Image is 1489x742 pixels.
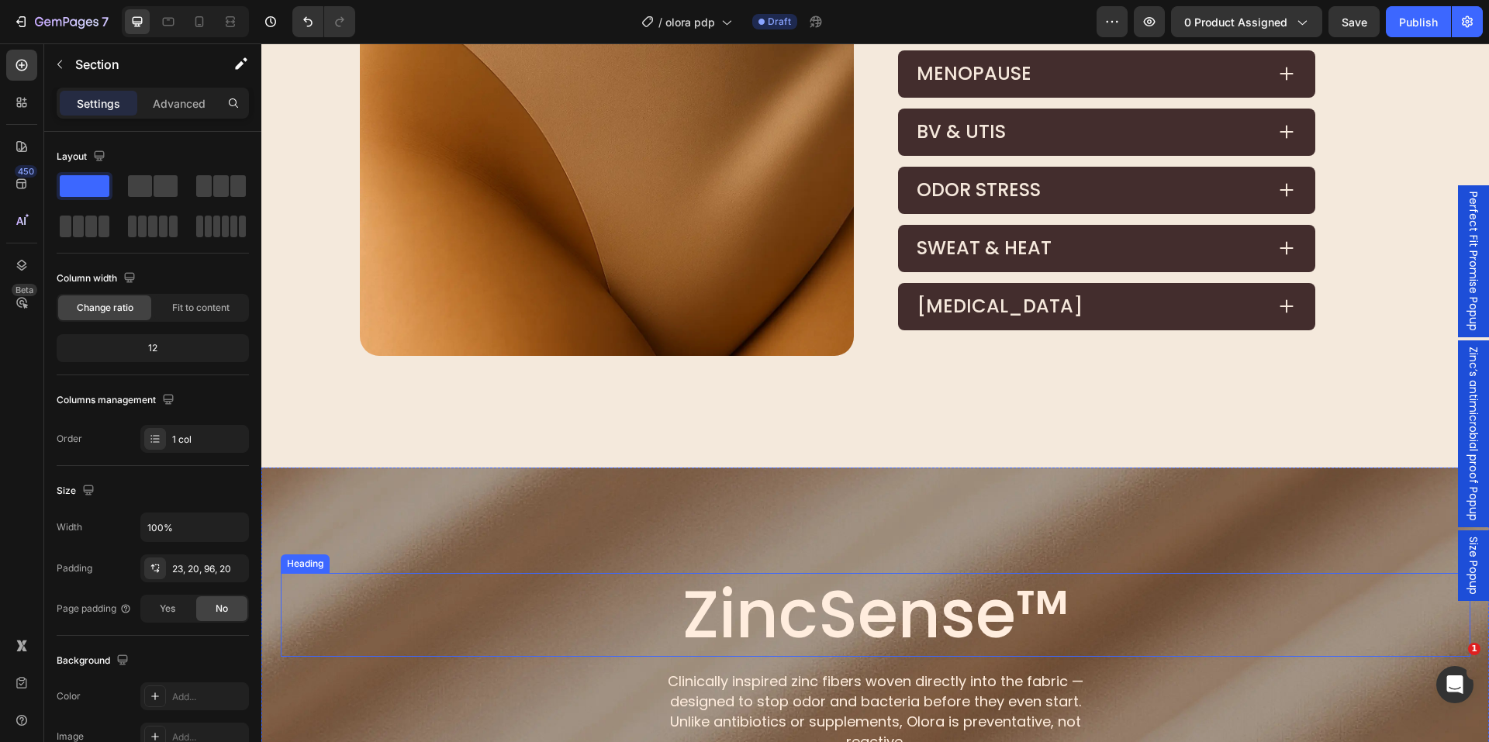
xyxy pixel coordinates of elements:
iframe: Design area [261,43,1489,742]
div: Page padding [57,602,132,616]
div: Publish [1399,14,1438,30]
span: Save [1342,16,1367,29]
div: 450 [15,165,37,178]
div: Order [57,432,82,446]
div: Layout [57,147,109,167]
div: 1 col [172,433,245,447]
div: Beta [12,284,37,296]
button: Save [1328,6,1380,37]
div: Columns management [57,390,178,411]
div: Column width [57,268,139,289]
span: Draft [768,15,791,29]
span: 1 [1468,643,1480,655]
span: Yes [160,602,175,616]
div: Size [57,481,98,502]
span: Perfect Fit Promise Popup [1204,148,1220,288]
input: Auto [141,513,248,541]
p: Settings [77,95,120,112]
iframe: Intercom live chat [1436,666,1473,703]
button: 7 [6,6,116,37]
button: 0 product assigned [1171,6,1322,37]
span: No [216,602,228,616]
div: Add... [172,690,245,704]
span: 0 product assigned [1184,14,1287,30]
h2: ZincSense™ [19,530,1209,614]
div: Undo/Redo [292,6,355,37]
div: Width [57,520,82,534]
span: Fit to content [172,301,230,315]
span: olora pdp [665,14,715,30]
p: Section [75,55,202,74]
p: [MEDICAL_DATA] [655,254,821,272]
div: Color [57,689,81,703]
div: Heading [22,513,65,527]
p: 7 [102,12,109,31]
span: / [658,14,662,30]
div: Padding [57,561,92,575]
div: 23, 20, 96, 20 [172,562,245,576]
p: Advanced [153,95,206,112]
span: Change ratio [77,301,133,315]
div: 12 [60,337,246,359]
p: BV & UTIs [655,79,744,98]
span: Zinc’s antimicrobial proof Popup [1204,303,1220,478]
button: Publish [1386,6,1451,37]
span: Size Popup [1204,493,1220,551]
p: Odor Stress [655,137,779,156]
p: Sweat & Heat [655,195,790,214]
p: Clinically inspired zinc fibers woven directly into the fabric — designed to stop odor and bacter... [402,628,827,709]
div: Background [57,651,132,671]
p: Menopause [655,21,770,40]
